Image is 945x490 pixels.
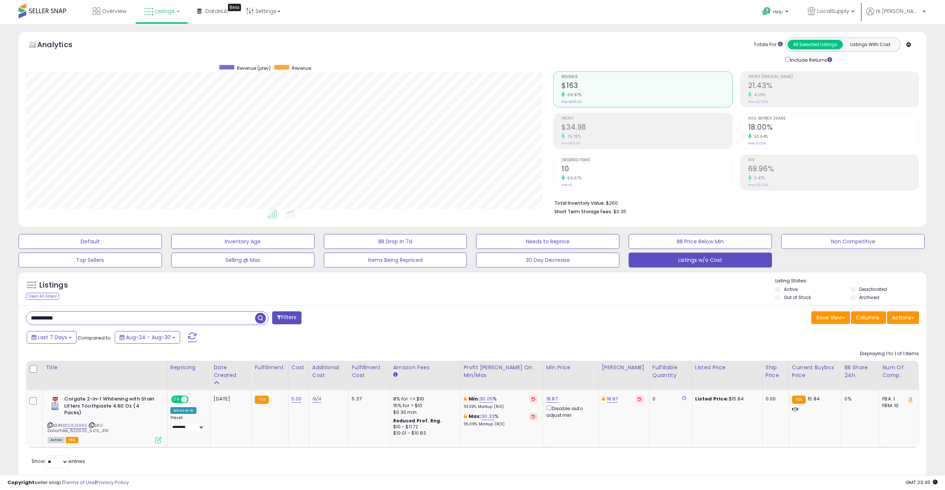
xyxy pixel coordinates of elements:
[652,364,689,379] div: Fulfillable Quantity
[481,413,495,420] a: 30.33
[859,286,887,292] label: Deactivated
[312,364,346,379] div: Additional Cost
[393,396,455,402] div: 8% for <= $10
[561,75,732,79] span: Revenue
[170,364,207,371] div: Repricing
[844,396,873,402] div: 0%
[784,286,798,292] label: Active
[171,234,315,249] button: Inventory Age
[565,134,581,139] small: 75.78%
[352,396,384,402] div: 5.37
[255,364,285,371] div: Fulfillment
[748,100,768,104] small: Prev: 20.59%
[748,75,919,79] span: Profit [PERSON_NAME]
[602,364,646,371] div: [PERSON_NAME]
[63,479,95,486] a: Terms of Use
[393,430,455,437] div: $10.01 - $10.83
[393,364,457,371] div: Amazon Fees
[756,1,796,24] a: Help
[554,198,913,207] li: $260
[554,200,605,206] b: Total Inventory Value:
[170,407,196,414] div: Amazon AI
[46,364,164,371] div: Title
[859,294,879,301] label: Archived
[170,415,205,432] div: Preset:
[237,65,271,71] span: Revenue (prev)
[464,422,537,427] p: 115.09% Markup (ROI)
[393,402,455,409] div: 15% for > $10
[629,234,772,249] button: BB Price Below Min
[561,158,732,162] span: Ordered Items
[762,7,771,16] i: Get Help
[292,65,311,71] span: Revenue
[126,334,171,341] span: Aug-24 - Aug-30
[393,371,398,378] small: Amazon Fees.
[546,404,593,419] div: Disable auto adjust min
[860,350,919,357] div: Displaying 1 to 1 of 1 items
[532,415,535,418] i: Revert to store-level Max Markup
[882,402,913,409] div: FBM: 10
[561,123,732,133] h2: $34.98
[172,396,181,403] span: ON
[464,396,467,401] i: This overrides the store level min markup for this listing
[32,458,85,465] span: Show: entries
[546,364,596,371] div: Min Price
[561,117,732,121] span: Profit
[811,311,850,324] button: Save View
[906,479,938,486] span: 2025-09-8 23:45 GMT
[228,4,241,11] div: Tooltip anchor
[695,396,757,402] div: $15.84
[882,364,916,379] div: Num of Comp.
[748,141,766,146] small: Prev: 11.00%
[695,395,729,402] b: Listed Price:
[546,395,558,403] a: 18.87
[272,311,301,324] button: Filters
[607,395,618,403] a: 18.97
[773,9,783,15] span: Help
[565,92,581,98] small: 68.87%
[469,395,480,402] b: Min:
[19,234,162,249] button: Default
[817,7,849,15] span: LocalSupply
[695,364,759,371] div: Listed Price
[352,364,387,379] div: Fulfillment Cost
[844,364,876,379] div: BB Share 24h.
[748,183,768,187] small: Prev: 66.33%
[464,413,537,427] div: %
[460,361,543,390] th: The percentage added to the cost of goods (COGS) that forms the calculator for Min & Max prices.
[464,364,540,379] div: Profit [PERSON_NAME] on Min/Max
[882,396,913,402] div: FBA: 1
[312,395,321,403] a: N/A
[561,100,581,104] small: Prev: $96.64
[469,413,482,420] b: Max:
[48,422,108,434] span: | SKU: DollarTree_622025_5.00_391
[565,175,581,181] small: 66.67%
[784,294,811,301] label: Out of Stock
[188,396,199,403] span: OFF
[64,396,154,418] b: Colgate 2-in-1 Whitening with Stain Lifters Toothpaste 4.60 Oz (4 Packs)
[748,165,919,175] h2: 69.96%
[748,81,919,91] h2: 21.43%
[780,55,841,64] div: Include Returns
[752,134,768,139] small: 63.64%
[876,7,920,15] span: Hi [PERSON_NAME]
[7,479,35,486] strong: Copyright
[393,418,442,424] b: Reduced Prof. Rng.
[754,41,783,48] div: Totals For
[19,253,162,267] button: Top Sellers
[78,334,112,341] span: Compared to:
[748,158,919,162] span: ROI
[652,396,686,402] div: 0
[792,364,838,379] div: Current Buybox Price
[851,311,886,324] button: Columns
[476,234,619,249] button: Needs to Reprice
[479,395,493,403] a: 30.05
[613,208,626,215] span: $0.35
[393,424,455,430] div: $10 - $11.72
[155,7,175,15] span: Listings
[748,123,919,133] h2: 18.00%
[255,396,268,404] small: FBA
[464,414,467,419] i: This overrides the store level max markup for this listing
[48,396,62,411] img: 41JhHzotq1L._SL40_.jpg
[214,364,248,379] div: Date Created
